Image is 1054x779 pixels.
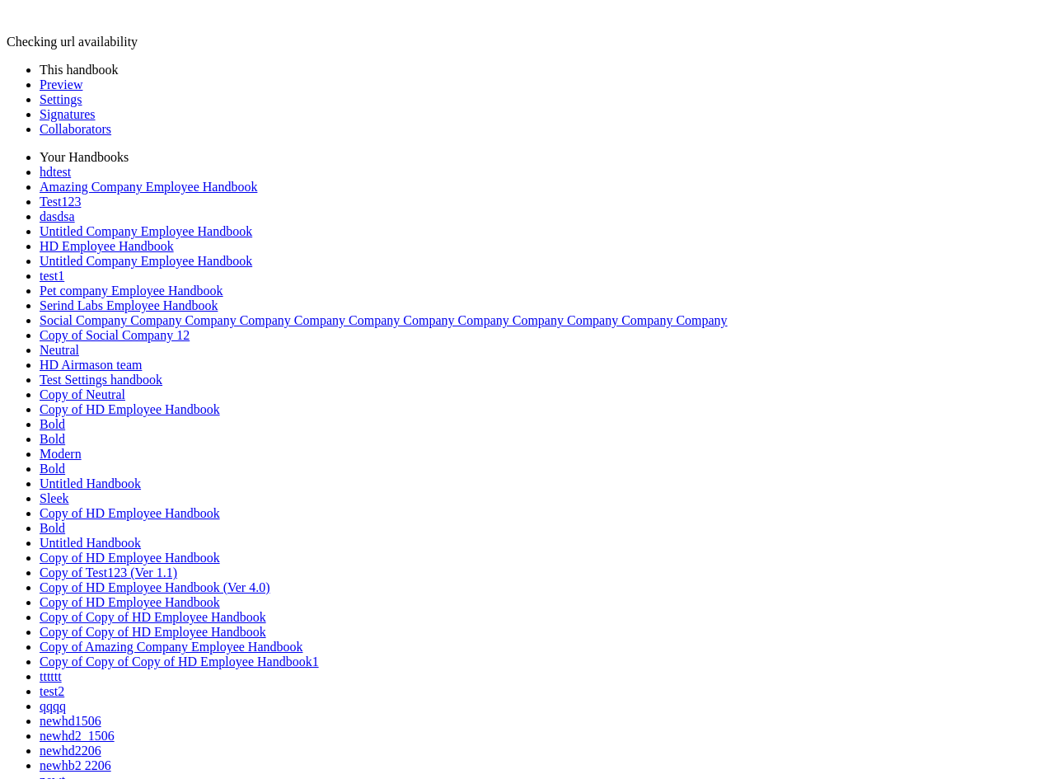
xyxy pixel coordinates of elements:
a: Untitled Handbook [40,536,141,550]
a: Collaborators [40,122,111,136]
a: Copy of HD Employee Handbook [40,551,220,565]
a: hdtest [40,165,71,179]
a: Modern [40,447,82,461]
li: Your Handbooks [40,150,1047,165]
a: Test Settings handbook [40,373,162,387]
a: Preview [40,77,82,92]
a: Pet company Employee Handbook [40,284,223,298]
a: tttttt [40,669,62,683]
a: Untitled Company Employee Handbook [40,224,252,238]
a: Neutral [40,343,79,357]
a: Sleek [40,491,69,505]
a: newhd2_1506 [40,729,115,743]
a: dasdsa [40,209,75,223]
a: Copy of Social Company 12 [40,328,190,342]
a: test1 [40,269,64,283]
span: Checking url availability [7,35,138,49]
a: Untitled Company Employee Handbook [40,254,252,268]
a: Amazing Company Employee Handbook [40,180,257,194]
a: Settings [40,92,82,106]
a: Signatures [40,107,96,121]
a: Untitled Handbook [40,476,141,490]
a: Social Company Company Company Company Company Company Company Company Company Company Company Co... [40,313,728,327]
a: Copy of Copy of Copy of HD Employee Handbook1 [40,655,319,669]
a: Bold [40,462,65,476]
a: Copy of HD Employee Handbook [40,595,220,609]
a: Bold [40,417,65,431]
a: newhb2 2206 [40,758,111,772]
a: Test123 [40,195,81,209]
a: HD Employee Handbook [40,239,174,253]
a: HD Airmason team [40,358,142,372]
a: Copy of HD Employee Handbook (Ver 4.0) [40,580,270,594]
a: Copy of HD Employee Handbook [40,506,220,520]
a: Bold [40,521,65,535]
a: Copy of HD Employee Handbook [40,402,220,416]
a: Copy of Copy of HD Employee Handbook [40,625,266,639]
a: Copy of Neutral [40,387,125,401]
li: This handbook [40,63,1047,77]
a: Copy of Amazing Company Employee Handbook [40,640,303,654]
a: Serind Labs Employee Handbook [40,298,218,312]
a: Bold [40,432,65,446]
a: newhd2206 [40,744,101,758]
a: Copy of Copy of HD Employee Handbook [40,610,266,624]
a: newhd1506 [40,714,101,728]
a: test2 [40,684,64,698]
a: qqqq [40,699,66,713]
a: Copy of Test123 (Ver 1.1) [40,565,177,580]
